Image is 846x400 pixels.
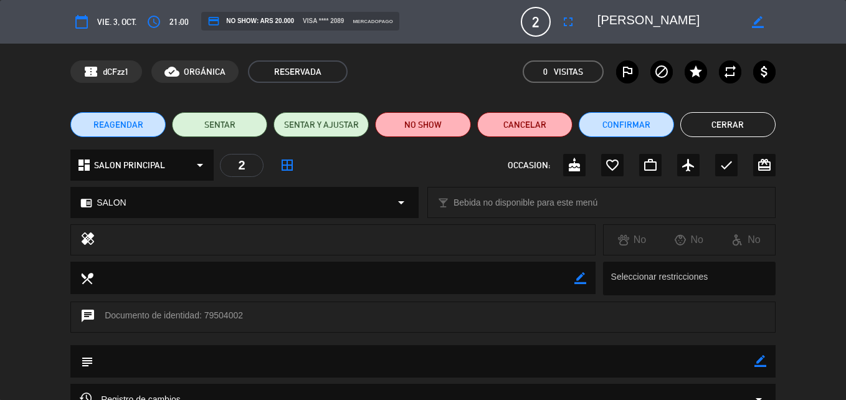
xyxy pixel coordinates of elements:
[97,15,136,29] span: vie. 3, oct.
[557,11,579,33] button: fullscreen
[93,118,143,131] span: REAGENDAR
[220,154,264,177] div: 2
[164,64,179,79] i: cloud_done
[508,158,550,173] span: OCCASION:
[554,65,583,79] em: Visitas
[454,196,597,210] span: Bebida no disponible para este menú
[754,355,766,367] i: border_color
[192,158,207,173] i: arrow_drop_down
[477,112,573,137] button: Cancelar
[567,158,582,173] i: cake
[353,17,392,26] span: mercadopago
[604,232,661,248] div: No
[394,195,409,210] i: arrow_drop_down
[752,16,764,28] i: border_color
[688,64,703,79] i: star
[83,64,98,79] span: confirmation_number
[74,14,89,29] i: calendar_today
[375,112,470,137] button: NO SHOW
[207,15,220,27] i: credit_card
[70,302,776,333] div: Documento de identidad: 79504002
[103,65,129,79] span: dCFzz1
[248,60,348,83] span: RESERVADA
[543,65,548,79] span: 0
[660,232,718,248] div: No
[97,196,126,210] span: SALON
[681,158,696,173] i: airplanemode_active
[80,308,95,326] i: chat
[620,64,635,79] i: outlined_flag
[280,158,295,173] i: border_all
[579,112,674,137] button: Confirmar
[80,197,92,209] i: chrome_reader_mode
[94,158,165,173] span: SALON PRINCIPAL
[757,158,772,173] i: card_giftcard
[146,14,161,29] i: access_time
[80,231,95,249] i: healing
[718,232,775,248] div: No
[70,11,93,33] button: calendar_today
[172,112,267,137] button: SENTAR
[521,7,551,37] span: 2
[574,272,586,284] i: border_color
[654,64,669,79] i: block
[184,65,226,79] span: ORGÁNICA
[437,197,449,209] i: local_bar
[70,112,166,137] button: REAGENDAR
[757,64,772,79] i: attach_money
[605,158,620,173] i: favorite_border
[169,15,189,29] span: 21:00
[80,271,93,285] i: local_dining
[80,355,93,368] i: subject
[643,158,658,173] i: work_outline
[207,15,294,27] span: NO SHOW: ARS 20.000
[143,11,165,33] button: access_time
[723,64,738,79] i: repeat
[719,158,734,173] i: check
[561,14,576,29] i: fullscreen
[680,112,776,137] button: Cerrar
[77,158,92,173] i: dashboard
[273,112,369,137] button: SENTAR Y AJUSTAR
